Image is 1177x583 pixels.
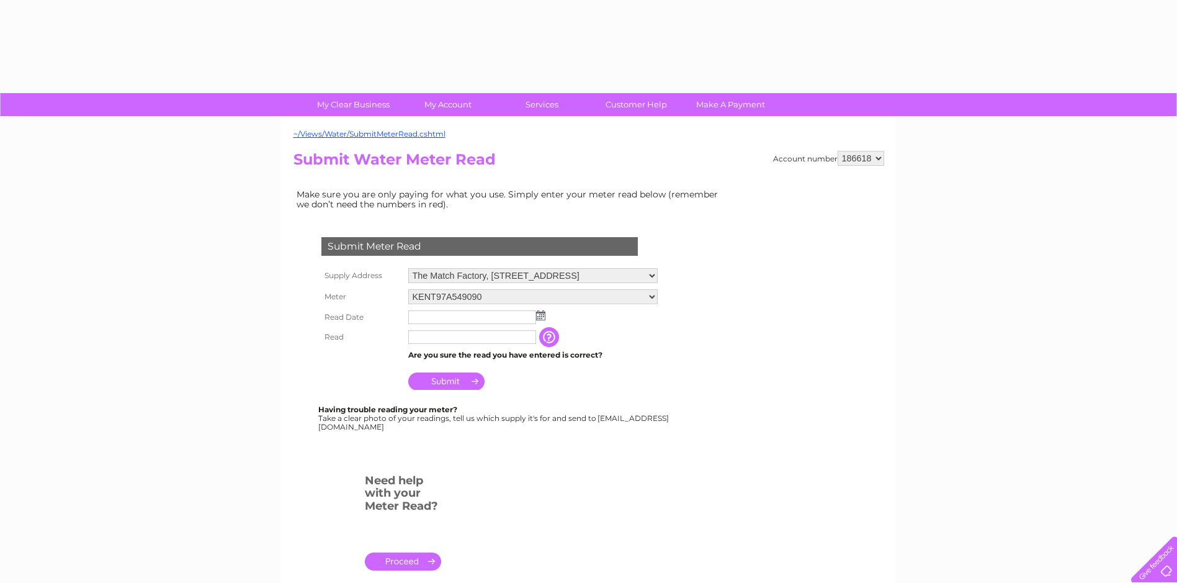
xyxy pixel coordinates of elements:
img: ... [536,310,545,320]
h3: Need help with your Meter Read? [365,472,441,519]
a: Customer Help [585,93,687,116]
a: ~/Views/Water/SubmitMeterRead.cshtml [293,129,445,138]
th: Meter [318,286,405,307]
b: Having trouble reading your meter? [318,405,457,414]
a: Make A Payment [679,93,782,116]
h2: Submit Water Meter Read [293,151,884,174]
a: Services [491,93,593,116]
th: Read [318,327,405,347]
div: Take a clear photo of your readings, tell us which supply it's for and send to [EMAIL_ADDRESS][DO... [318,405,671,431]
th: Read Date [318,307,405,327]
td: Make sure you are only paying for what you use. Simply enter your meter read below (remember we d... [293,186,728,212]
input: Submit [408,373,485,390]
input: Information [539,327,562,347]
a: My Clear Business [302,93,405,116]
div: Account number [773,151,884,166]
a: My Account [396,93,499,116]
div: Submit Meter Read [321,237,638,256]
a: . [365,553,441,571]
td: Are you sure the read you have entered is correct? [405,347,661,363]
th: Supply Address [318,265,405,286]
